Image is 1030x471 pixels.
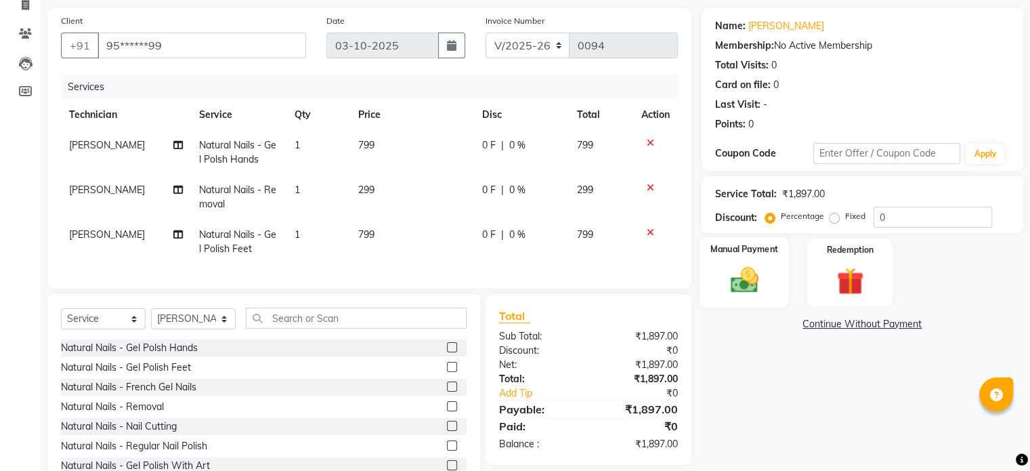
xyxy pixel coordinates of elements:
[501,228,504,242] span: |
[61,439,207,453] div: Natural Nails - Regular Nail Polish
[715,98,760,112] div: Last Visit:
[489,437,588,451] div: Balance :
[748,117,754,131] div: 0
[191,100,286,130] th: Service
[569,100,633,130] th: Total
[482,138,496,152] span: 0 F
[715,39,1010,53] div: No Active Membership
[715,78,771,92] div: Card on file:
[482,228,496,242] span: 0 F
[633,100,678,130] th: Action
[715,187,777,201] div: Service Total:
[588,344,688,358] div: ₹0
[588,358,688,372] div: ₹1,897.00
[69,228,145,241] span: [PERSON_NAME]
[489,401,588,417] div: Payable:
[61,341,198,355] div: Natural Nails - Gel Polsh Hands
[61,15,83,27] label: Client
[246,308,467,329] input: Search or Scan
[715,117,746,131] div: Points:
[286,100,350,130] th: Qty
[61,361,191,375] div: Natural Nails - Gel Polish Feet
[827,244,874,256] label: Redemption
[358,184,374,196] span: 299
[295,184,300,196] span: 1
[501,183,504,197] span: |
[489,418,588,434] div: Paid:
[61,380,196,394] div: Natural Nails - French Gel Nails
[781,210,824,222] label: Percentage
[61,419,177,434] div: Natural Nails - Nail Cutting
[771,58,777,73] div: 0
[295,139,300,151] span: 1
[715,211,757,225] div: Discount:
[474,100,569,130] th: Disc
[509,183,525,197] span: 0 %
[588,437,688,451] div: ₹1,897.00
[763,98,767,112] div: -
[501,138,504,152] span: |
[577,228,593,241] span: 799
[721,264,767,297] img: _cash.svg
[588,372,688,386] div: ₹1,897.00
[715,58,769,73] div: Total Visits:
[489,358,588,372] div: Net:
[577,184,593,196] span: 299
[489,386,605,401] a: Add Tip
[509,138,525,152] span: 0 %
[773,78,779,92] div: 0
[358,228,374,241] span: 799
[199,228,276,255] span: Natural Nails - Gel Polish Feet
[715,39,774,53] div: Membership:
[577,139,593,151] span: 799
[69,184,145,196] span: [PERSON_NAME]
[358,139,374,151] span: 799
[61,100,191,130] th: Technician
[813,143,961,164] input: Enter Offer / Coupon Code
[828,264,872,298] img: _gift.svg
[350,100,474,130] th: Price
[489,372,588,386] div: Total:
[499,309,530,323] span: Total
[588,418,688,434] div: ₹0
[98,33,306,58] input: Search by Name/Mobile/Email/Code
[482,183,496,197] span: 0 F
[782,187,825,201] div: ₹1,897.00
[61,400,164,414] div: Natural Nails - Removal
[489,329,588,344] div: Sub Total:
[69,139,145,151] span: [PERSON_NAME]
[715,19,746,33] div: Name:
[588,401,688,417] div: ₹1,897.00
[710,243,778,255] label: Manual Payment
[62,75,688,100] div: Services
[704,317,1021,331] a: Continue Without Payment
[509,228,525,242] span: 0 %
[845,210,865,222] label: Fixed
[199,139,276,165] span: Natural Nails - Gel Polsh Hands
[715,146,813,161] div: Coupon Code
[486,15,544,27] label: Invoice Number
[966,144,1004,164] button: Apply
[326,15,345,27] label: Date
[588,329,688,344] div: ₹1,897.00
[605,386,687,401] div: ₹0
[489,344,588,358] div: Discount:
[295,228,300,241] span: 1
[748,19,824,33] a: [PERSON_NAME]
[61,33,99,58] button: +91
[199,184,276,210] span: Natural Nails - Removal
